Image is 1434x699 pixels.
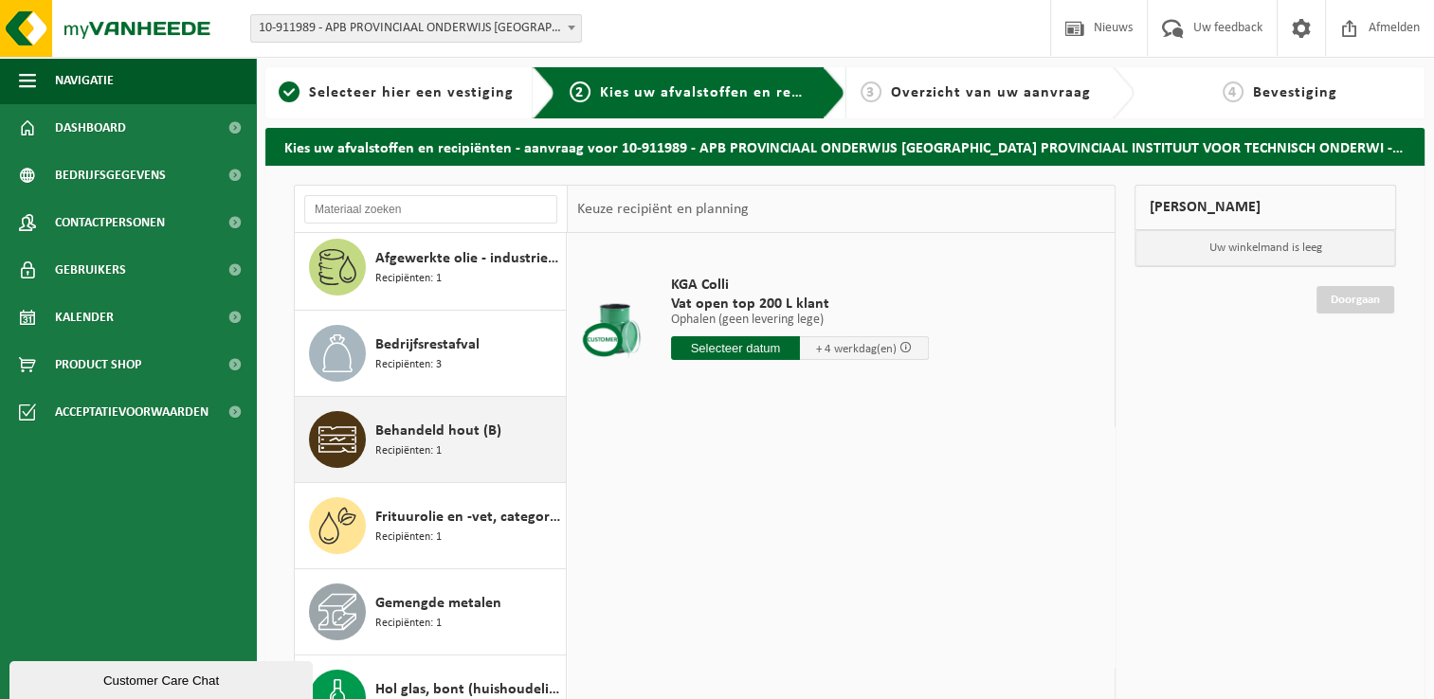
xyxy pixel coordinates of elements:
[251,15,581,42] span: 10-911989 - APB PROVINCIAAL ONDERWIJS ANTWERPEN PROVINCIAAL INSTITUUT VOOR TECHNISCH ONDERWI - ST...
[279,81,300,102] span: 1
[55,246,126,294] span: Gebruikers
[375,615,442,633] span: Recipiënten: 1
[1253,85,1337,100] span: Bevestiging
[671,336,800,360] input: Selecteer datum
[375,529,442,547] span: Recipiënten: 1
[375,442,442,460] span: Recipiënten: 1
[375,356,442,374] span: Recipiënten: 3
[1223,81,1243,102] span: 4
[375,420,501,442] span: Behandeld hout (B)
[295,311,567,397] button: Bedrijfsrestafval Recipiënten: 3
[568,186,757,233] div: Keuze recipiënt en planning
[55,57,114,104] span: Navigatie
[375,592,501,615] span: Gemengde metalen
[375,506,561,529] span: Frituurolie en -vet, categorie 3 (huishoudelijk) (ongeschikt voor vergisting)
[375,270,442,288] span: Recipiënten: 1
[1316,286,1394,314] a: Doorgaan
[309,85,514,100] span: Selecteer hier een vestiging
[375,247,561,270] span: Afgewerkte olie - industrie in kleinverpakking
[55,388,209,436] span: Acceptatievoorwaarden
[1135,230,1395,266] p: Uw winkelmand is leeg
[671,314,929,327] p: Ophalen (geen levering lege)
[55,294,114,341] span: Kalender
[55,152,166,199] span: Bedrijfsgegevens
[375,333,480,356] span: Bedrijfsrestafval
[9,657,317,699] iframe: chat widget
[295,483,567,569] button: Frituurolie en -vet, categorie 3 (huishoudelijk) (ongeschikt voor vergisting) Recipiënten: 1
[55,104,126,152] span: Dashboard
[275,81,517,104] a: 1Selecteer hier een vestiging
[600,85,861,100] span: Kies uw afvalstoffen en recipiënten
[265,128,1425,165] h2: Kies uw afvalstoffen en recipiënten - aanvraag voor 10-911989 - APB PROVINCIAAL ONDERWIJS [GEOGRA...
[570,81,590,102] span: 2
[671,276,929,295] span: KGA Colli
[250,14,582,43] span: 10-911989 - APB PROVINCIAAL ONDERWIJS ANTWERPEN PROVINCIAAL INSTITUUT VOOR TECHNISCH ONDERWI - ST...
[295,397,567,483] button: Behandeld hout (B) Recipiënten: 1
[55,341,141,388] span: Product Shop
[295,569,567,655] button: Gemengde metalen Recipiënten: 1
[55,199,165,246] span: Contactpersonen
[891,85,1091,100] span: Overzicht van uw aanvraag
[295,224,567,311] button: Afgewerkte olie - industrie in kleinverpakking Recipiënten: 1
[1134,185,1396,230] div: [PERSON_NAME]
[861,81,881,102] span: 3
[816,343,897,355] span: + 4 werkdag(en)
[304,195,557,224] input: Materiaal zoeken
[671,295,929,314] span: Vat open top 200 L klant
